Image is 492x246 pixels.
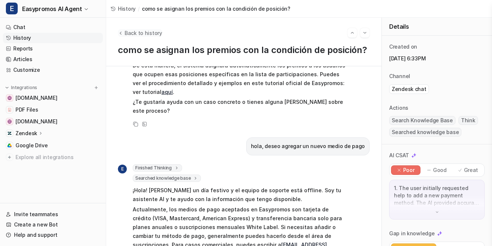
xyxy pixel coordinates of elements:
[15,130,37,137] p: Zendesk
[118,29,162,37] button: Back to history
[389,104,408,112] p: Actions
[15,142,48,149] span: Google Drive
[3,22,103,32] a: Chat
[133,164,182,172] span: Finished Thinking
[111,5,136,13] a: History
[389,152,409,159] p: AI CSAT
[133,186,348,204] p: ¡Hola! [PERSON_NAME] un día festivo y el equipo de soporte está offline. Soy tu asistente AI y te...
[7,96,12,100] img: easypromos-apiref.redoc.ly
[3,230,103,240] a: Help and support
[392,85,426,93] p: Zendesk chat
[7,143,12,148] img: Google Drive
[3,54,103,64] a: Articles
[389,73,410,80] p: Channel
[389,116,456,125] span: Search Knowledge Base
[118,5,136,13] span: History
[458,116,478,125] span: Think
[15,94,57,102] span: [DOMAIN_NAME]
[6,154,13,161] img: explore all integrations
[94,85,99,90] img: menu_add.svg
[133,61,348,96] p: De esta manera, el sistema asignará automáticamente los premios a los usuarios que ocupen esas po...
[7,131,12,136] img: Zendesk
[3,84,39,91] button: Integrations
[382,18,492,36] div: Details
[11,85,37,91] p: Integrations
[389,128,461,137] span: Searched knowledge base
[3,152,103,162] a: Explore all integrations
[3,140,103,151] a: Google DriveGoogle Drive
[394,184,480,207] p: 1. The user initially requested help to add a new payment method. The AI provided accurate and re...
[3,219,103,230] a: Create a new Bot
[348,28,357,38] button: Go to previous session
[142,5,290,13] span: como se asignan los premios con la condición de posición?
[7,119,12,124] img: www.easypromosapp.com
[360,28,370,38] button: Go to next session
[389,55,485,62] p: [DATE] 6:33PM
[251,142,365,151] p: hola, deseo agregar un nuevo medio de pago
[118,165,127,173] span: E
[435,210,440,215] img: down-arrow
[350,29,355,36] img: Previous session
[15,106,38,113] span: PDF Files
[133,98,348,115] p: ¿Te gustaría ayuda con un caso concreto o tienes alguna [PERSON_NAME] sobre este proceso?
[138,5,140,13] span: /
[3,33,103,43] a: History
[433,166,447,174] p: Good
[464,166,478,174] p: Great
[3,105,103,115] a: PDF FilesPDF Files
[3,93,103,103] a: easypromos-apiref.redoc.ly[DOMAIN_NAME]
[4,85,10,90] img: expand menu
[15,151,100,163] span: Explore all integrations
[3,43,103,54] a: Reports
[3,116,103,127] a: www.easypromosapp.com[DOMAIN_NAME]
[6,3,18,14] span: E
[389,43,417,50] p: Created on
[125,29,162,37] span: Back to history
[362,29,367,36] img: Next session
[15,118,57,125] span: [DOMAIN_NAME]
[118,45,370,56] h1: como se asignan los premios con la condición de posición?
[161,89,173,95] a: aquí
[389,230,435,237] p: Gap in knowledge
[403,166,415,174] p: Poor
[7,108,12,112] img: PDF Files
[3,65,103,75] a: Customize
[3,209,103,219] a: Invite teammates
[133,175,201,182] span: Searched knowledge base
[22,4,82,14] span: Easypromos AI Agent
